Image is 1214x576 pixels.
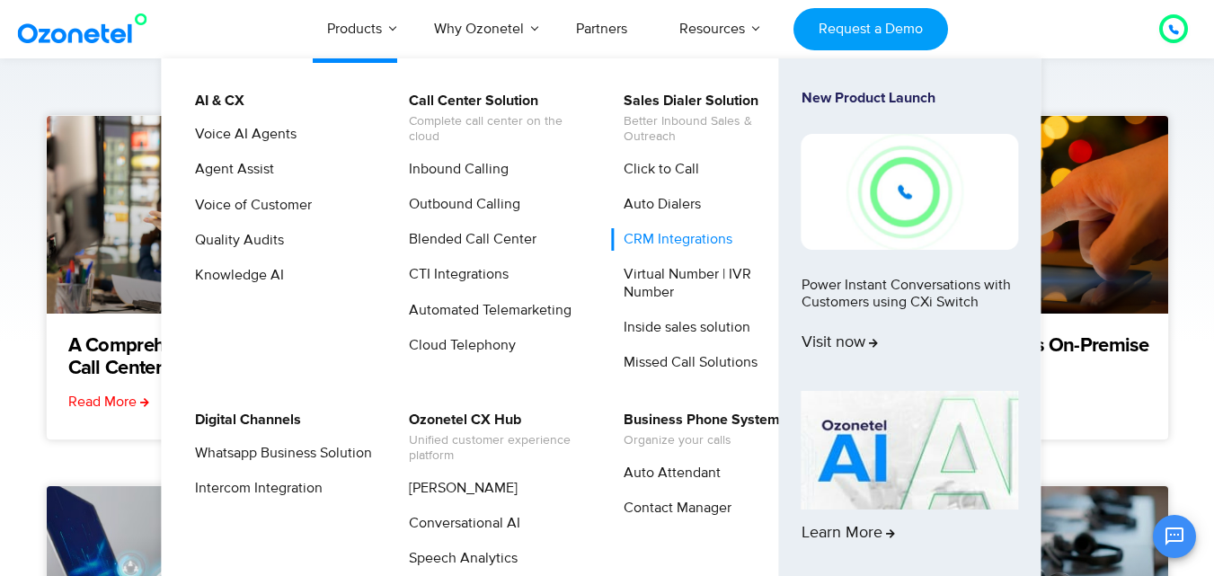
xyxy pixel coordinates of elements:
a: AI & CX [183,90,247,112]
a: Call Center SolutionComplete call center on the cloud [397,90,589,147]
a: Quality Audits [183,229,287,252]
a: Virtual Number | IVR Number [612,263,803,303]
span: Better Inbound Sales & Outreach [624,114,801,145]
button: Open chat [1153,515,1196,558]
a: Voice AI Agents [183,123,299,146]
span: Learn More [802,524,895,544]
a: Intercom Integration [183,477,325,500]
a: Outbound Calling [397,193,523,216]
a: Knowledge AI [183,264,287,287]
a: Click to Call [612,158,702,181]
a: Auto Dialers [612,193,704,216]
img: AI [802,391,1019,510]
span: Organize your calls [624,433,780,448]
a: Auto Attendant [612,462,723,484]
a: Inbound Calling [397,158,511,181]
a: Blended Call Center [397,228,539,251]
a: Automated Telemarketing [397,299,574,322]
a: Read more about A Comprehensive Guide to Outbound Call Center Software [68,391,149,412]
a: CRM Integrations [612,228,735,251]
a: Business Phone SystemOrganize your calls [612,409,783,451]
a: Contact Manager [612,497,734,519]
span: Complete call center on the cloud [409,114,586,145]
img: New-Project-17.png [802,134,1019,249]
span: Unified customer experience platform [409,433,586,464]
a: A Comprehensive Guide to Outbound Call Center Software [68,335,400,380]
a: Request a Demo [793,8,947,50]
a: Sales Dialer SolutionBetter Inbound Sales & Outreach [612,90,803,147]
a: Digital Channels [183,409,304,431]
a: Agent Assist [183,158,277,181]
a: CTI Integrations [397,263,511,286]
a: New Product LaunchPower Instant Conversations with Customers using CXi SwitchVisit now [802,90,1019,384]
a: Cloud Telephony [397,334,518,357]
span: Visit now [802,333,878,353]
a: Learn More [802,391,1019,574]
a: Inside sales solution [612,316,753,339]
a: Missed Call Solutions [612,351,760,374]
a: [PERSON_NAME] [397,477,520,500]
a: Speech Analytics [397,547,520,570]
a: Conversational AI [397,512,523,535]
a: Ozonetel CX HubUnified customer experience platform [397,409,589,466]
a: Voice of Customer [183,194,315,217]
a: Whatsapp Business Solution [183,442,375,465]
